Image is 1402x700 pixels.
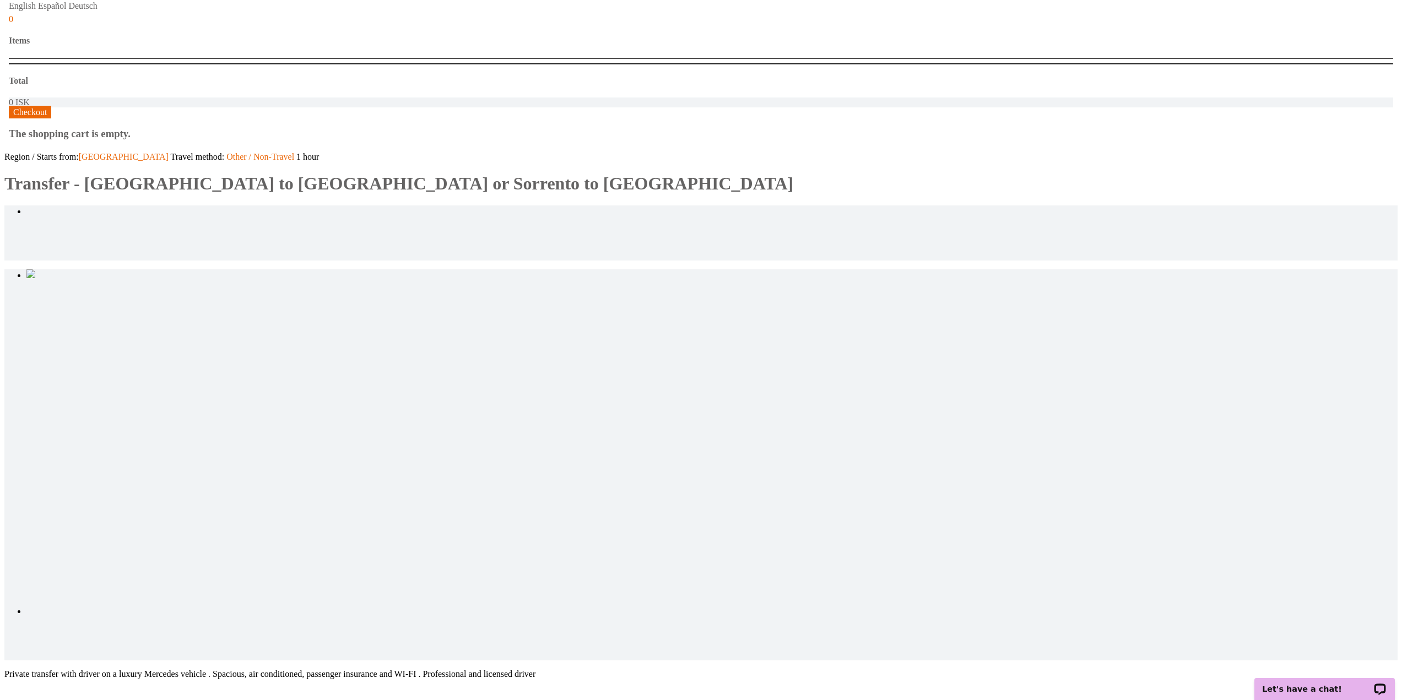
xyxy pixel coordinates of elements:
h4: Total [9,76,1393,86]
a: Deutsch [68,1,97,10]
span: Region / Starts from: [4,152,171,161]
h4: Items [9,36,1393,46]
a: English [9,1,36,10]
h3: The shopping cart is empty. [9,128,1393,140]
img: Italy_main_slider.jpg [26,269,35,278]
span: 0 [9,14,13,24]
a: Español [38,1,67,10]
div: 0 ISK [9,97,1393,107]
span: 1 hour [296,152,319,161]
a: Other / Non-Travel [224,152,294,161]
span: Travel method: [171,152,297,161]
a: [GEOGRAPHIC_DATA] [79,152,169,161]
iframe: LiveChat chat widget [1247,665,1402,700]
a: Checkout [9,106,51,118]
h1: Transfer - [GEOGRAPHIC_DATA] to [GEOGRAPHIC_DATA] or Sorrento to [GEOGRAPHIC_DATA] [4,173,1398,194]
